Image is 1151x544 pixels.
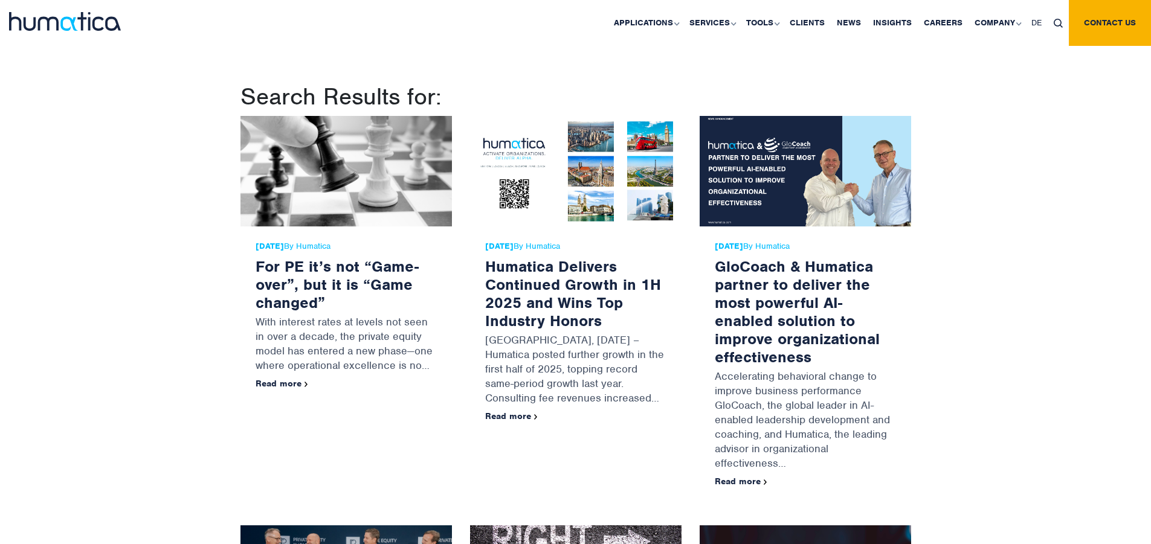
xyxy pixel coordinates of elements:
[700,116,911,226] img: GloCoach & Humatica partner to deliver the most powerful AI-enabled solution to improve organizat...
[534,414,538,420] img: arrowicon
[485,257,661,330] a: Humatica Delivers Continued Growth in 1H 2025 and Wins Top Industry Honors
[715,257,880,366] a: GloCoach & Humatica partner to deliver the most powerful AI-enabled solution to improve organizat...
[485,330,666,411] p: [GEOGRAPHIC_DATA], [DATE] – Humatica posted further growth in the first half of 2025, topping rec...
[1031,18,1042,28] span: DE
[240,116,452,226] img: For PE it’s not “Game-over”, but it is “Game changed”
[240,82,911,111] h1: Search Results for:
[485,242,666,251] span: By Humatica
[715,366,896,476] p: Accelerating behavioral change to improve business performance GloCoach, the global leader in AI-...
[256,378,308,389] a: Read more
[256,312,437,379] p: With interest rates at levels not seen in over a decade, the private equity model has entered a n...
[256,242,437,251] span: By Humatica
[305,382,308,387] img: arrowicon
[715,241,743,251] strong: [DATE]
[9,12,121,31] img: logo
[470,116,682,226] img: Humatica Delivers Continued Growth in 1H 2025 and Wins Top Industry Honors
[715,242,896,251] span: By Humatica
[1054,19,1063,28] img: search_icon
[764,479,767,485] img: arrowicon
[485,241,514,251] strong: [DATE]
[256,241,284,251] strong: [DATE]
[715,476,767,487] a: Read more
[256,257,419,312] a: For PE it’s not “Game-over”, but it is “Game changed”
[485,411,538,421] a: Read more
